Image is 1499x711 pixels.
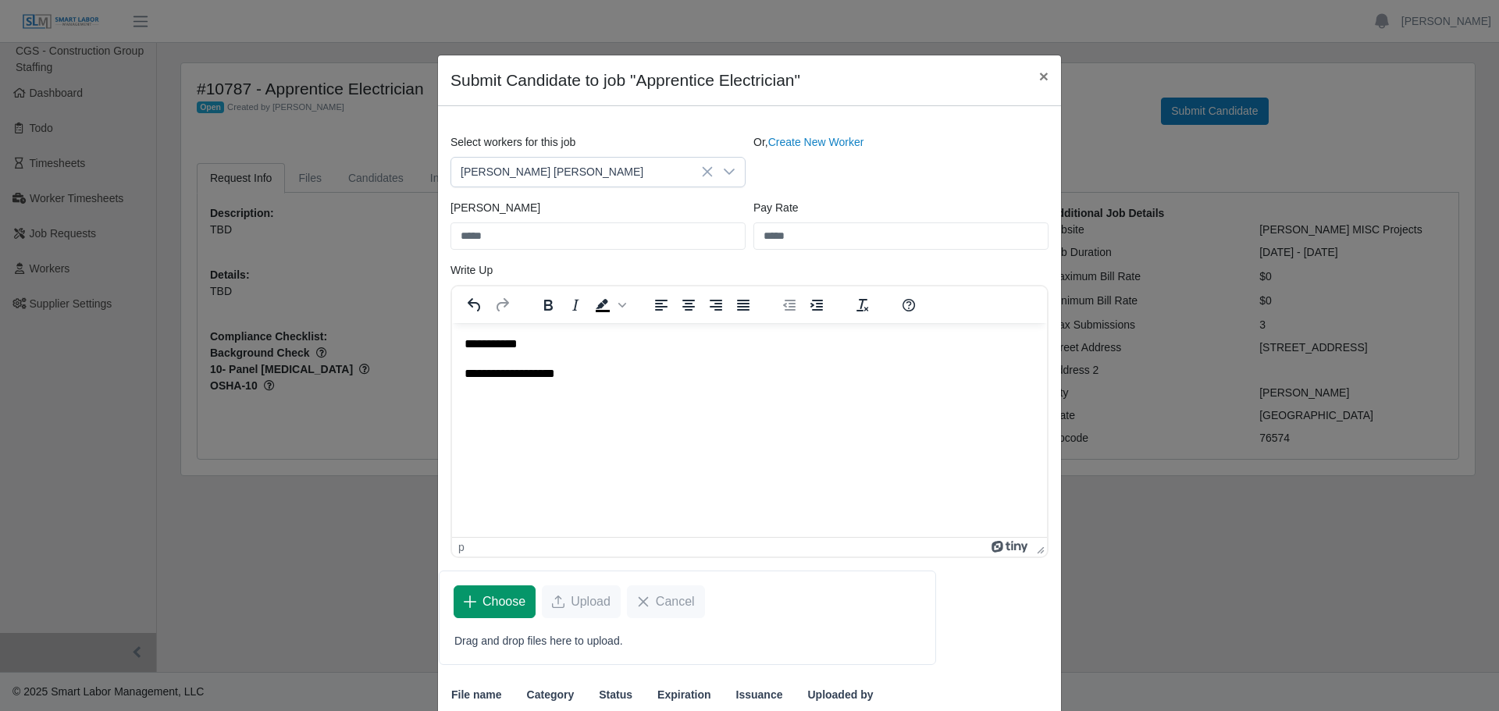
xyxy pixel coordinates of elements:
[489,294,515,316] button: Redo
[454,585,536,618] button: Choose
[542,585,621,618] button: Upload
[562,294,589,316] button: Italic
[1039,67,1049,85] span: ×
[461,294,488,316] button: Undo
[450,68,800,93] h4: Submit Candidate to job "Apprentice Electrician"
[656,592,695,611] span: Cancel
[454,633,920,649] p: Drag and drop files here to upload.
[675,294,702,316] button: Align center
[589,294,628,316] div: Background color Black
[730,294,757,316] button: Justify
[627,585,705,618] button: Cancel
[768,136,864,148] a: Create New Worker
[571,592,611,611] span: Upload
[482,592,525,611] span: Choose
[450,262,493,279] label: Write Up
[895,294,922,316] button: Help
[703,294,729,316] button: Align right
[753,200,799,216] label: Pay Rate
[452,323,1047,537] iframe: Rich Text Area
[648,294,675,316] button: Align left
[1031,538,1047,556] div: Press the Up and Down arrow keys to resize the editor.
[776,294,803,316] button: Decrease indent
[450,200,540,216] label: [PERSON_NAME]
[450,134,575,151] label: Select workers for this job
[749,134,1052,187] div: Or,
[1027,55,1061,97] button: Close
[535,294,561,316] button: Bold
[451,158,714,187] span: Miguel Ramirez Hernandez
[849,294,876,316] button: Clear formatting
[803,294,830,316] button: Increase indent
[992,541,1031,553] a: Powered by Tiny
[458,541,465,553] div: p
